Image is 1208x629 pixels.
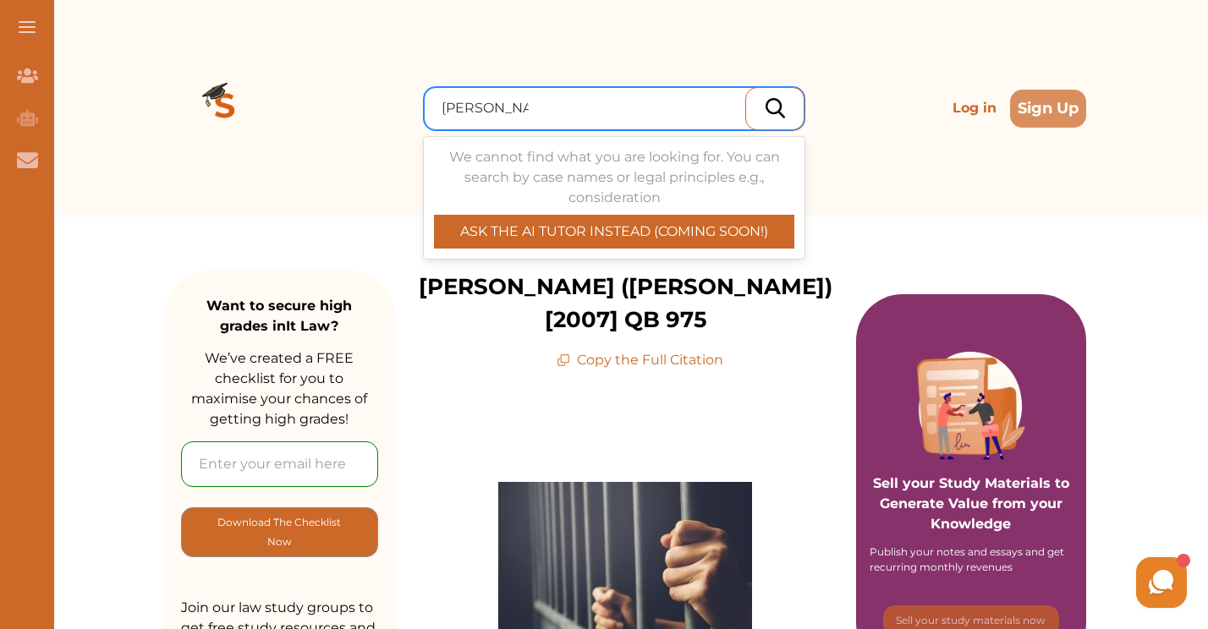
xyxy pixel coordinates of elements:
[870,544,1073,575] div: Publish your notes and essays and get recurring monthly revenues
[216,512,343,552] p: Download The Checklist Now
[395,271,856,336] p: [PERSON_NAME] ([PERSON_NAME]) [2007] QB 975
[164,47,286,169] img: Logo
[896,613,1046,628] p: Sell your study materials now
[181,507,378,557] button: [object Object]
[1010,90,1086,128] button: Sign Up
[802,553,1191,612] iframe: HelpCrunch
[873,426,1070,534] p: Sell your Study Materials to Generate Value from your Knowledge
[557,350,723,370] p: Copy the Full Citation
[434,147,794,249] div: We cannot find what you are looking for. You can search by case names or legal principles e.g., c...
[191,350,367,427] span: We’ve created a FREE checklist for you to maximise your chances of getting high grades!
[917,352,1025,460] img: Purple card image
[206,298,352,334] strong: Want to secure high grades in It Law ?
[946,91,1003,125] p: Log in
[766,98,785,118] img: search_icon
[181,441,378,487] input: Enter your email here
[434,222,794,242] p: ASK THE AI TUTOR INSTEAD (COMING SOON!)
